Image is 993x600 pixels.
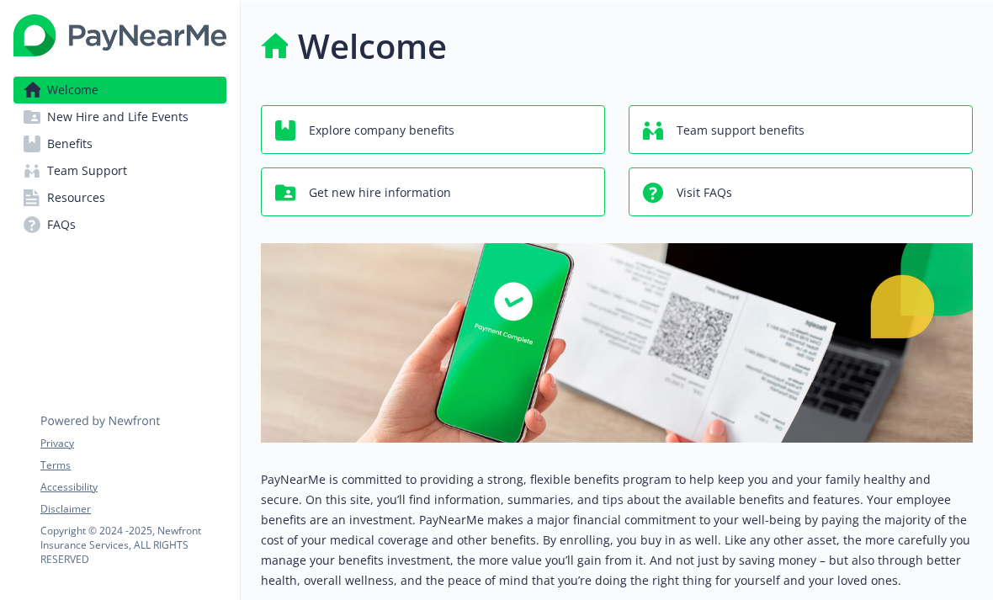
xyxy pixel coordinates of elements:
span: New Hire and Life Events [47,104,189,130]
a: Privacy [40,436,226,451]
span: Visit FAQs [677,177,732,209]
span: Welcome [47,77,98,104]
a: Accessibility [40,480,226,495]
button: Get new hire information [261,167,605,216]
p: Copyright © 2024 - 2025 , Newfront Insurance Services, ALL RIGHTS RESERVED [40,523,226,566]
a: Terms [40,458,226,473]
span: FAQs [47,211,76,238]
span: Explore company benefits [309,114,454,146]
p: PayNearMe is committed to providing a strong, flexible benefits program to help keep you and your... [261,470,973,591]
button: Explore company benefits [261,105,605,154]
a: Team Support [13,157,226,184]
span: Get new hire information [309,177,451,209]
span: Resources [47,184,105,211]
a: New Hire and Life Events [13,104,226,130]
button: Visit FAQs [629,167,973,216]
img: overview page banner [261,243,973,443]
span: Benefits [47,130,93,157]
button: Team support benefits [629,105,973,154]
span: Team Support [47,157,127,184]
a: Benefits [13,130,226,157]
span: Team support benefits [677,114,804,146]
a: Welcome [13,77,226,104]
a: Disclaimer [40,502,226,517]
a: Resources [13,184,226,211]
a: FAQs [13,211,226,238]
h1: Welcome [298,21,447,72]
